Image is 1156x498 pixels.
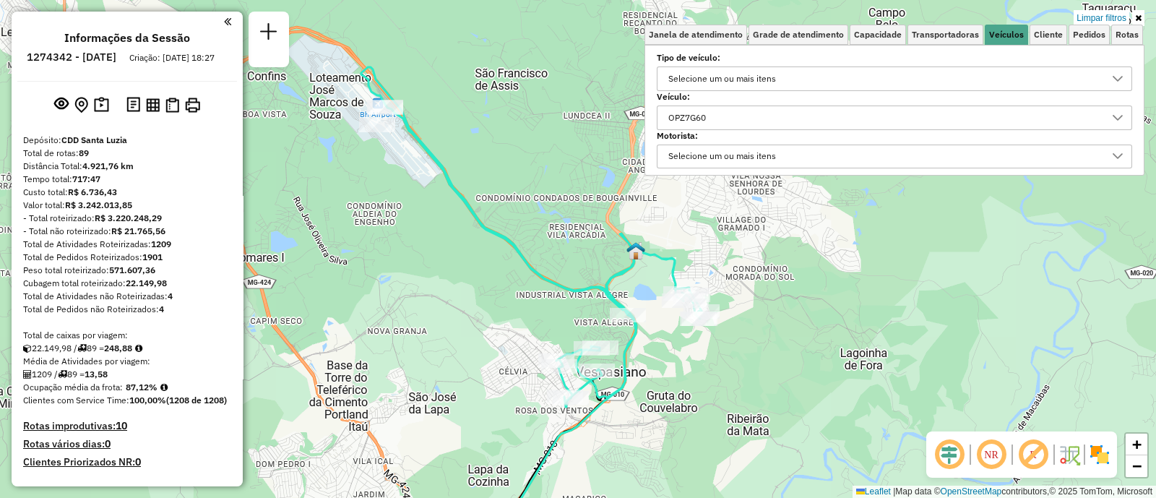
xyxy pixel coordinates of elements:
span: Grade de atendimento [753,30,844,39]
button: Visualizar relatório de Roteirização [143,95,163,114]
label: Motorista: [657,129,1132,142]
span: Cliente [1034,30,1063,39]
div: Total de Atividades Roteirizadas: [23,238,231,251]
div: Cubagem total roteirizado: [23,277,231,290]
div: Tempo total: [23,173,231,186]
strong: 1209 [151,239,171,249]
span: Ocultar NR [974,437,1009,472]
div: Média de Atividades por viagem: [23,355,231,368]
span: Rotas [1116,30,1139,39]
div: Selecione um ou mais itens [663,67,781,90]
strong: (1208 de 1208) [166,395,227,405]
strong: 4 [159,304,164,314]
div: 1209 / 89 = [23,368,231,381]
span: Janela de atendimento [649,30,743,39]
a: Leaflet [856,486,891,497]
strong: 248,88 [104,343,132,353]
div: Criação: [DATE] 18:27 [124,51,220,64]
strong: 0 [135,455,141,468]
span: Veículos [989,30,1024,39]
strong: 571.607,36 [109,265,155,275]
a: Clique aqui para minimizar o painel [224,13,231,30]
strong: 22.149,98 [126,278,167,288]
i: Total de rotas [77,344,87,353]
img: PA Lagoa Santa [626,241,645,260]
button: Imprimir Rotas [182,95,203,116]
a: Ocultar filtros [1132,10,1144,26]
strong: R$ 3.220.248,29 [95,212,162,223]
a: Limpar filtros [1074,10,1129,26]
span: + [1132,435,1142,453]
div: OPZ7G60 [663,106,711,129]
span: Pedidos [1073,30,1105,39]
span: Clientes com Service Time: [23,395,129,405]
strong: 0 [105,437,111,450]
div: Total de Atividades não Roteirizadas: [23,290,231,303]
a: Zoom in [1126,434,1147,455]
span: − [1132,457,1142,475]
i: Total de Atividades [23,370,32,379]
img: Fluxo de ruas [1058,443,1081,466]
h4: Informações da Sessão [64,31,190,45]
strong: CDD Santa Luzia [61,134,127,145]
span: Capacidade [854,30,902,39]
strong: 717:47 [72,173,100,184]
h6: 1274342 - [DATE] [27,51,116,64]
div: Custo total: [23,186,231,199]
strong: R$ 3.242.013,85 [65,199,132,210]
button: Centralizar mapa no depósito ou ponto de apoio [72,94,91,116]
i: Meta Caixas/viagem: 196,56 Diferença: 52,32 [135,344,142,353]
label: Veículo: [657,90,1132,103]
div: Total de Pedidos Roteirizados: [23,251,231,264]
div: Selecione um ou mais itens [663,145,781,168]
div: Total de caixas por viagem: [23,329,231,342]
a: Zoom out [1126,455,1147,477]
button: Exibir sessão original [51,93,72,116]
strong: 10 [116,419,127,432]
div: Distância Total: [23,160,231,173]
strong: 1901 [142,252,163,262]
label: Tipo de veículo: [657,51,1132,64]
button: Painel de Sugestão [91,94,112,116]
a: Nova sessão e pesquisa [254,17,283,50]
strong: 4.921,76 km [82,160,134,171]
button: Visualizar Romaneio [163,95,182,116]
strong: 100,00% [129,395,166,405]
strong: R$ 6.736,43 [68,186,117,197]
button: Logs desbloquear sessão [124,94,143,116]
h4: Rotas improdutivas: [23,420,231,432]
div: Map data © contributors,© 2025 TomTom, Microsoft [853,486,1156,498]
div: 22.149,98 / 89 = [23,342,231,355]
strong: 13,58 [85,369,108,379]
div: Peso total roteirizado: [23,264,231,277]
strong: 87,12% [126,382,158,392]
i: Total de rotas [58,370,67,379]
a: OpenStreetMap [941,486,1002,497]
h4: Clientes Priorizados NR: [23,456,231,468]
div: Depósito: [23,134,231,147]
h4: Rotas vários dias: [23,438,231,450]
span: Ocultar deslocamento [932,437,967,472]
div: Valor total: [23,199,231,212]
strong: 89 [79,147,89,158]
strong: R$ 21.765,56 [111,226,165,236]
span: | [893,486,895,497]
span: Ocupação média da frota: [23,382,123,392]
strong: 4 [168,291,173,301]
span: Exibir rótulo [1016,437,1051,472]
div: Total de Pedidos não Roteirizados: [23,303,231,316]
div: Total de rotas: [23,147,231,160]
div: - Total não roteirizado: [23,225,231,238]
i: Cubagem total roteirizado [23,344,32,353]
em: Média calculada utilizando a maior ocupação (%Peso ou %Cubagem) de cada rota da sessão. Rotas cro... [160,383,168,392]
img: Exibir/Ocultar setores [1088,443,1111,466]
div: - Total roteirizado: [23,212,231,225]
span: Transportadoras [912,30,979,39]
